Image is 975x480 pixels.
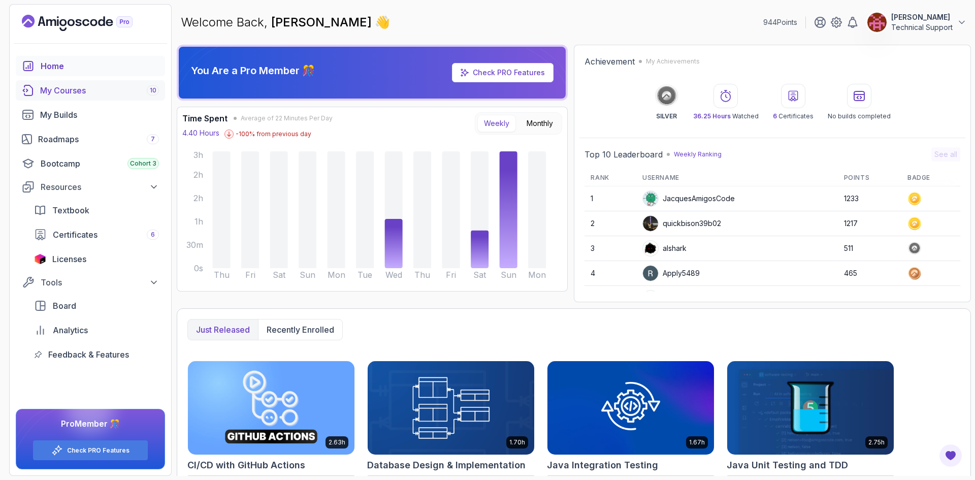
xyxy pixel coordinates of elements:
a: textbook [28,200,165,220]
a: builds [16,105,165,125]
tspan: Fri [245,270,255,280]
a: bootcamp [16,153,165,174]
h2: Java Unit Testing and TDD [727,458,848,472]
span: 6 [773,112,777,120]
span: Licenses [52,253,86,265]
span: Average of 22 Minutes Per Day [241,114,333,122]
button: Monthly [520,115,560,132]
div: Resources [41,181,159,193]
th: Points [838,170,901,186]
div: Tools [41,276,159,289]
tspan: Tue [357,270,372,280]
span: Board [53,300,76,312]
p: Just released [196,324,250,336]
h2: Java Integration Testing [547,458,658,472]
tspan: Mon [328,270,345,280]
td: 465 [838,261,901,286]
button: Recently enrolled [258,319,342,340]
img: default monster avatar [643,191,658,206]
span: 36.25 Hours [693,112,731,120]
span: 10 [150,86,156,94]
div: Home [41,60,159,72]
tspan: Thu [414,270,430,280]
img: CI/CD with GitHub Actions card [188,361,354,455]
p: 2.75h [868,438,885,446]
tspan: 1h [194,216,203,227]
p: 944 Points [763,17,797,27]
td: 511 [838,236,901,261]
img: Database Design & Implementation card [368,361,534,455]
button: Tools [16,273,165,292]
img: user profile image [643,241,658,256]
td: 443 [838,286,901,311]
p: My Achievements [646,57,700,66]
tspan: Mon [528,270,546,280]
button: Open Feedback Button [938,443,963,468]
td: 3 [584,236,636,261]
th: Rank [584,170,636,186]
span: [PERSON_NAME] [271,15,375,29]
button: Weekly [477,115,516,132]
div: alshark [642,240,687,257]
tspan: 3h [193,150,203,160]
img: Java Integration Testing card [547,361,714,455]
a: certificates [28,225,165,245]
tspan: 30m [186,240,203,250]
div: Apply5489 [642,265,700,281]
span: Cohort 3 [130,159,156,168]
tspan: Sat [473,270,486,280]
p: Welcome Back, [181,14,390,30]
p: SILVER [656,112,677,120]
div: My Builds [40,109,159,121]
span: 7 [151,135,155,143]
h2: Top 10 Leaderboard [584,148,663,161]
a: board [28,296,165,316]
a: analytics [28,320,165,340]
td: 1 [584,186,636,211]
p: No builds completed [828,112,891,120]
p: Recently enrolled [267,324,334,336]
h2: Database Design & Implementation [367,458,526,472]
td: 5 [584,286,636,311]
tspan: 0s [194,263,203,273]
button: Check PRO Features [32,440,148,461]
span: Feedback & Features [48,348,129,361]
p: Certificates [773,112,814,120]
a: Check PRO Features [67,446,129,455]
tspan: Sun [501,270,516,280]
a: Check PRO Features [452,63,554,82]
p: [PERSON_NAME] [891,12,953,22]
h3: Time Spent [182,112,227,124]
span: 6 [151,231,155,239]
span: 👋 [373,12,394,33]
a: courses [16,80,165,101]
a: feedback [28,344,165,365]
button: See all [931,147,960,162]
p: 2.63h [329,438,345,446]
th: Badge [901,170,960,186]
span: Certificates [53,229,97,241]
img: user profile image [867,13,887,32]
div: Bootcamp [41,157,159,170]
button: Just released [188,319,258,340]
tspan: 2h [193,170,203,180]
tspan: Wed [385,270,402,280]
p: 4.40 Hours [182,128,219,138]
img: jetbrains icon [34,254,46,264]
td: 1217 [838,211,901,236]
a: home [16,56,165,76]
div: Roadmaps [38,133,159,145]
tspan: Fri [446,270,456,280]
tspan: 2h [193,193,203,203]
td: 2 [584,211,636,236]
p: Technical Support [891,22,953,33]
div: quickbison39b02 [642,215,721,232]
a: licenses [28,249,165,269]
a: Check PRO Features [473,68,545,77]
div: My Courses [40,84,159,97]
tspan: Thu [214,270,230,280]
button: Resources [16,178,165,196]
p: 1.67h [689,438,705,446]
tspan: Sat [273,270,286,280]
tspan: Sun [300,270,315,280]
